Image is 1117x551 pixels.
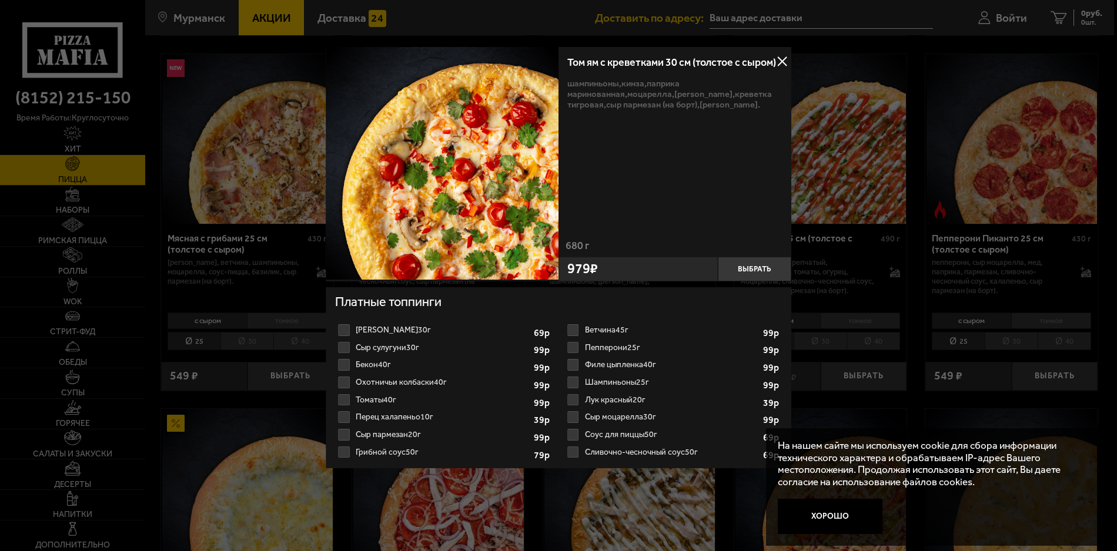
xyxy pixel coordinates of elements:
[778,499,882,533] button: Хорошо
[335,391,553,409] li: Томаты
[326,47,558,280] img: Том ям с креветками 30 см (толстое с сыром)
[335,339,553,357] label: Сыр сулугуни 30г
[335,426,553,444] label: Сыр пармезан 20г
[778,439,1082,488] p: На нашем сайте мы используем cookie для сбора информации технического характера и обрабатываем IP...
[534,451,553,460] strong: 79 р
[564,356,782,374] li: Филе цыпленка
[564,321,782,339] label: Ветчина 45г
[763,381,782,390] strong: 99 р
[763,328,782,338] strong: 99 р
[567,58,782,68] h3: Том ям с креветками 30 см (толстое с сыром)
[335,391,553,409] label: Томаты 40г
[567,78,782,110] p: шампиньоны, кинза, паприка маринованная, моцарелла, [PERSON_NAME], креветка тигровая, сыр пармеза...
[335,444,553,461] label: Грибной соус 50г
[763,433,782,442] strong: 69 р
[763,415,782,425] strong: 99 р
[335,374,553,391] li: Охотничьи колбаски
[335,444,553,461] li: Грибной соус
[564,374,782,391] li: Шампиньоны
[335,293,782,314] h4: Платные топпинги
[763,398,782,408] strong: 39 р
[335,321,553,339] li: Соус Деликатес
[564,374,782,391] label: Шампиньоны 25г
[335,408,553,426] li: Перец халапеньо
[564,391,782,409] li: Лук красный
[564,408,782,426] label: Сыр моцарелла 30г
[564,444,782,461] label: Сливочно-чесночный соус 50г
[564,339,782,357] li: Пепперони
[335,356,553,374] label: Бекон 40г
[534,433,553,442] strong: 99 р
[564,426,782,444] label: Соус для пиццы 50г
[335,356,553,374] li: Бекон
[335,426,553,444] li: Сыр пармезан
[564,408,782,426] li: Сыр моцарелла
[335,374,553,391] label: Охотничьи колбаски 40г
[335,408,553,426] label: Перец халапеньо 10г
[763,451,782,460] strong: 69 р
[534,381,553,390] strong: 99 р
[564,339,782,357] label: Пепперони 25г
[718,257,791,281] button: Выбрать
[558,241,791,257] div: 680 г
[335,339,553,357] li: Сыр сулугуни
[763,345,782,355] strong: 99 р
[534,345,553,355] strong: 99 р
[335,321,553,339] label: [PERSON_NAME] 30г
[564,444,782,461] li: Сливочно-чесночный соус
[564,321,782,339] li: Ветчина
[534,363,553,372] strong: 99 р
[534,415,553,425] strong: 39 р
[567,262,598,276] span: 979 ₽
[534,398,553,408] strong: 99 р
[763,363,782,372] strong: 99 р
[564,356,782,374] label: Филе цыпленка 40г
[564,426,782,444] li: Соус для пиццы
[534,328,553,338] strong: 69 р
[564,391,782,409] label: Лук красный 20г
